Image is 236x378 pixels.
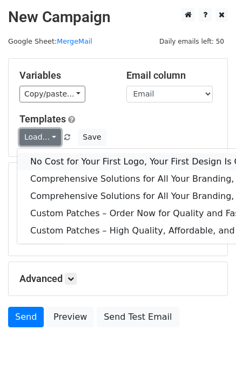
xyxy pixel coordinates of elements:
[97,307,179,327] a: Send Test Email
[19,86,85,102] a: Copy/paste...
[156,36,228,47] span: Daily emails left: 50
[156,37,228,45] a: Daily emails left: 50
[182,326,236,378] iframe: Chat Widget
[19,70,110,81] h5: Variables
[46,307,94,327] a: Preview
[19,273,217,285] h5: Advanced
[8,307,44,327] a: Send
[78,129,106,146] button: Save
[126,70,217,81] h5: Email column
[57,37,92,45] a: MergeMail
[8,37,92,45] small: Google Sheet:
[8,8,228,26] h2: New Campaign
[19,129,61,146] a: Load...
[19,113,66,125] a: Templates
